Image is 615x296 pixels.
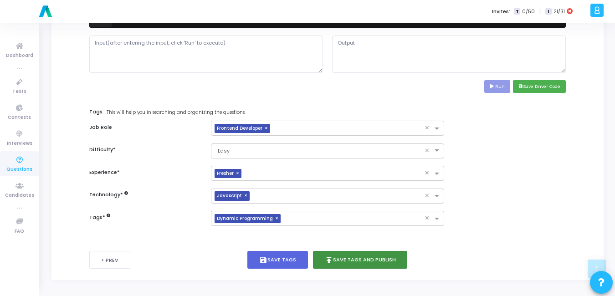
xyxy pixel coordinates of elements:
i: save [259,256,267,264]
button: Run [484,80,511,92]
span: Clear all [425,147,432,156]
button: publishSave Tags and Publish [313,251,408,269]
span: This will help you in searching and organizing the questions. [107,109,246,116]
i: publish [325,256,333,264]
span: × [244,191,250,201]
h6: Tags [89,214,201,220]
h6: Job Role [89,124,201,130]
span: Clear all [425,192,432,201]
span: Questions [6,166,32,174]
span: Dynamic Programming [215,214,275,224]
button: < Prev [89,251,130,269]
img: logo [36,2,55,20]
span: 21/31 [553,8,565,15]
span: Fresher [215,169,236,179]
span: × [275,214,281,224]
span: Clear all [425,124,432,133]
h6: Experience [89,169,201,175]
span: × [265,124,270,133]
span: Javascript [215,191,244,201]
span: I [545,8,551,15]
span: Dashboard [6,52,33,60]
span: Tests [12,88,26,96]
span: Clear all [425,214,432,223]
button: saveSave Driver Code [513,80,566,92]
i: save [518,84,523,89]
span: | [539,6,541,16]
span: 0/50 [522,8,535,15]
span: Contests [8,114,31,122]
label: Invites: [492,8,510,15]
span: Clear all [425,169,432,178]
span: FAQ [15,228,24,235]
span: Interviews [7,140,32,148]
span: Candidates [5,192,34,199]
span: T [514,8,520,15]
label: Tags: [89,108,555,116]
h6: Technology [89,192,201,198]
span: Frontend Developer [215,124,265,133]
h6: Difficulty [89,147,201,153]
button: saveSave Tags [247,251,308,269]
span: × [236,169,241,179]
